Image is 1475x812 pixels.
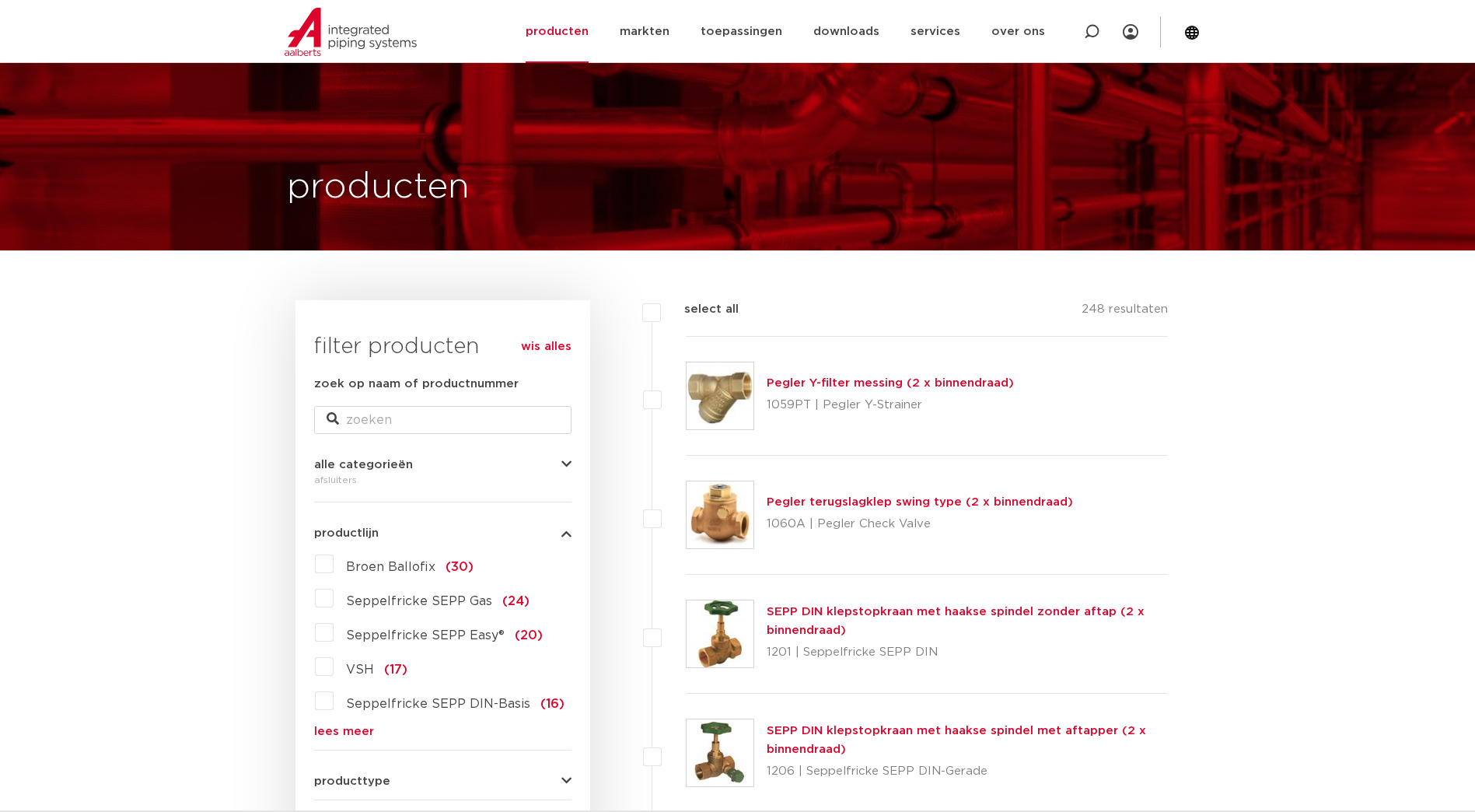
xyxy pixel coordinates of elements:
[346,698,530,710] span: Seppelfricke SEPP DIN-Basis
[767,393,1014,418] p: 1059PT | Pegler Y-Strainer
[1082,300,1168,324] p: 248 resultaten
[314,459,413,471] span: alle categorieën
[314,527,379,539] span: productlijn
[687,600,753,667] img: Thumbnail for SEPP DIN klepstopkraan met haakse spindel zonder aftap (2 x binnendraad)
[767,377,1014,389] a: Pegler Y-filter messing (2 x binnendraad)
[314,775,390,787] span: producttype
[346,629,505,642] span: Seppelfricke SEPP Easy®
[314,775,571,787] button: producttype
[767,640,1169,665] p: 1201 | Seppelfricke SEPP DIN
[687,362,753,429] img: Thumbnail for Pegler Y-filter messing (2 x binnendraad)
[314,331,571,362] h3: filter producten
[661,300,739,319] label: select all
[384,663,407,676] span: (17)
[314,375,519,394] label: zoek op naam of productnummer
[687,481,753,548] img: Thumbnail for Pegler terugslagklep swing type (2 x binnendraad)
[540,698,564,710] span: (16)
[767,606,1145,636] a: SEPP DIN klepstopkraan met haakse spindel zonder aftap (2 x binnendraad)
[521,338,571,356] a: wis alles
[314,459,571,471] button: alle categorieën
[446,561,474,573] span: (30)
[687,719,753,786] img: Thumbnail for SEPP DIN klepstopkraan met haakse spindel met aftapper (2 x binnendraad)
[314,471,571,489] div: afsluiters
[767,759,1169,784] p: 1206 | Seppelfricke SEPP DIN-Gerade
[346,595,492,607] span: Seppelfricke SEPP Gas
[314,726,571,737] a: lees meer
[767,512,1073,537] p: 1060A | Pegler Check Valve
[515,629,543,642] span: (20)
[502,595,530,607] span: (24)
[767,496,1073,508] a: Pegler terugslagklep swing type (2 x binnendraad)
[314,527,571,539] button: productlijn
[346,561,435,573] span: Broen Ballofix
[767,725,1146,755] a: SEPP DIN klepstopkraan met haakse spindel met aftapper (2 x binnendraad)
[346,663,374,676] span: VSH
[287,163,470,212] h1: producten
[314,406,571,434] input: zoeken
